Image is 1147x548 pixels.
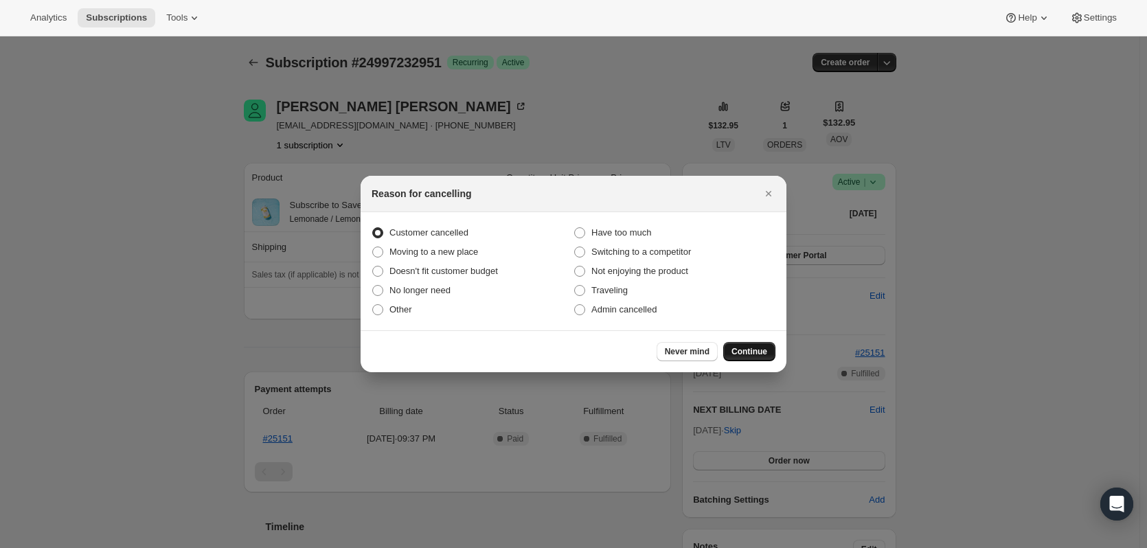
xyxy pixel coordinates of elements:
button: Help [996,8,1058,27]
button: Never mind [657,342,718,361]
button: Continue [723,342,775,361]
span: Moving to a new place [389,247,478,257]
span: Help [1018,12,1036,23]
span: Doesn't fit customer budget [389,266,498,276]
span: Customer cancelled [389,227,468,238]
span: Traveling [591,285,628,295]
span: Settings [1084,12,1117,23]
span: Never mind [665,346,709,357]
span: Have too much [591,227,651,238]
span: Not enjoying the product [591,266,688,276]
span: Tools [166,12,188,23]
span: Admin cancelled [591,304,657,315]
span: No longer need [389,285,451,295]
button: Analytics [22,8,75,27]
button: Close [759,184,778,203]
span: Analytics [30,12,67,23]
span: Subscriptions [86,12,147,23]
button: Subscriptions [78,8,155,27]
h2: Reason for cancelling [372,187,471,201]
div: Open Intercom Messenger [1100,488,1133,521]
button: Settings [1062,8,1125,27]
span: Continue [731,346,767,357]
span: Switching to a competitor [591,247,691,257]
button: Tools [158,8,209,27]
span: Other [389,304,412,315]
